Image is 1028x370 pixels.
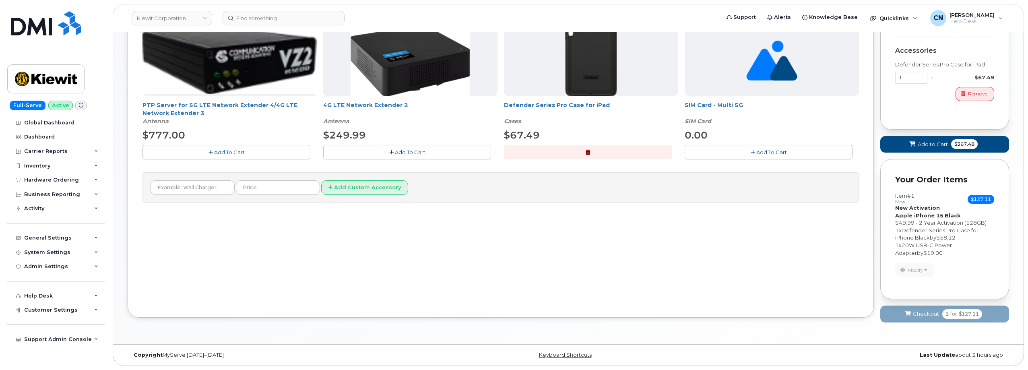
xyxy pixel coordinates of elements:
[223,11,345,25] input: Find something...
[685,118,711,125] em: SIM Card
[151,180,235,195] input: Example: Wall Charger
[968,195,994,204] span: $127.11
[746,25,797,96] img: no_image_found-2caef05468ed5679b831cfe6fc140e25e0c280774317ffc20a367ab7fd17291e.png
[142,101,297,117] a: PTP Server for 5G LTE Network Extender 4/4G LTE Network Extender 3
[321,180,408,195] button: Add Custom Accessory
[539,352,592,358] a: Keyboard Shortcuts
[968,90,987,97] span: Remove
[142,129,185,141] span: $777.00
[323,101,408,109] a: 4G LTE Network Extender 2
[685,101,743,109] a: SIM Card - Multi 5G
[895,227,899,234] span: 1
[908,267,923,274] span: Modify
[895,242,899,248] span: 1
[925,10,1009,26] div: Connor Nguyen
[936,234,956,241] span: $58.12
[128,352,421,358] div: MyServe [DATE]–[DATE]
[134,352,163,358] strong: Copyright
[565,25,617,96] img: defenderipad10thgen.png
[504,101,610,109] a: Defender Series Pro Case for iPad
[504,118,521,125] em: Cases
[756,149,787,155] span: Add To Cart
[945,310,949,318] span: 1
[685,129,708,141] span: 0.00
[715,352,1009,358] div: about 3 hours ago
[937,74,994,81] div: $67.49
[132,11,212,25] a: Kiewit Corporation
[993,335,1022,364] iframe: Messenger Launcher
[895,193,914,205] h3: Item
[323,145,491,159] button: Add To Cart
[236,180,320,195] input: Price
[895,205,940,211] strong: New Activation
[920,352,955,358] strong: Last Update
[895,227,994,242] div: x by
[949,310,959,318] span: for
[956,87,994,101] button: Remove
[323,101,497,125] div: 4G LTE Network Extender 2
[895,174,994,186] p: Your Order Items
[895,199,905,205] small: new
[323,129,366,141] span: $249.99
[959,310,979,318] span: $127.11
[895,242,952,256] span: 20W USB-C Power Adapter
[142,145,310,159] button: Add To Cart
[950,12,995,18] span: [PERSON_NAME]
[913,310,939,318] span: Checkout
[721,9,762,25] a: Support
[933,13,943,23] span: CN
[895,212,943,219] strong: Apple iPhone 15
[762,9,797,25] a: Alerts
[142,118,169,125] em: Antenna
[797,9,863,25] a: Knowledge Base
[895,227,978,241] span: Defender Series Pro Case for iPhone Black
[774,13,791,21] span: Alerts
[395,149,425,155] span: Add To Cart
[214,149,245,155] span: Add To Cart
[951,139,978,149] span: $367.48
[880,306,1009,322] button: Checkout 1 for $127.11
[945,212,961,219] strong: Black
[864,10,923,26] div: Quicklinks
[918,141,948,148] span: Add to Cart
[880,136,1009,153] button: Add to Cart $367.48
[733,13,756,21] span: Support
[142,28,317,94] img: Casa_Sysem.png
[879,15,909,21] span: Quicklinks
[895,242,994,256] div: x by
[504,129,540,141] span: $67.49
[685,145,853,159] button: Add To Cart
[323,118,349,125] em: Antenna
[907,192,914,199] span: #1
[809,13,858,21] span: Knowledge Base
[685,101,859,125] div: SIM Card - Multi 5G
[895,61,994,68] div: Defender Series Pro Case for iPad
[923,250,943,256] span: $19.00
[895,219,994,227] div: $49.99 - 2 Year Activation (128GB)
[895,47,994,54] div: Accessories
[895,263,934,277] button: Modify
[504,101,678,125] div: Defender Series Pro Case for iPad
[950,18,995,25] span: Help Desk
[142,101,317,125] div: PTP Server for 5G LTE Network Extender 4/4G LTE Network Extender 3
[351,25,471,96] img: 4glte_extender.png
[927,74,937,81] div: x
